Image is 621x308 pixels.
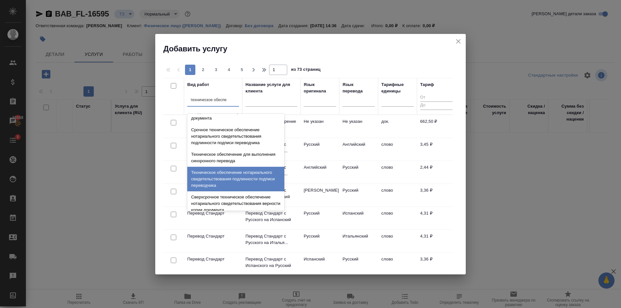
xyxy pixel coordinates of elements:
[417,207,456,229] td: 4,31 ₽
[420,81,434,88] div: Тариф
[224,67,234,73] span: 4
[245,81,297,94] div: Название услуги для клиента
[187,167,284,191] div: Техническое обеспечение нотариального свидетельствования подлинности подписи переводчика
[187,124,284,149] div: Срочное техническое обеспечение нотариального свидетельствования подлинности подписи переводчика
[417,115,456,138] td: 662,50 ₽
[339,184,378,207] td: Русский
[187,233,239,239] p: Перевод Стандарт
[339,230,378,252] td: Итальянский
[198,65,208,75] button: 2
[198,67,208,73] span: 2
[237,67,247,73] span: 5
[378,184,417,207] td: слово
[420,101,452,110] input: До
[339,253,378,275] td: Русский
[304,81,336,94] div: Язык оригинала
[378,207,417,229] td: слово
[245,256,297,269] p: Перевод Стандарт с Испанского на Русский
[300,253,339,275] td: Испанский
[211,67,221,73] span: 3
[187,256,239,262] p: Перевод Стандарт
[187,210,239,217] p: Перевод Стандарт
[300,161,339,184] td: Английский
[378,115,417,138] td: док.
[420,94,452,102] input: От
[224,65,234,75] button: 4
[300,138,339,161] td: Русский
[378,161,417,184] td: слово
[343,81,375,94] div: Язык перевода
[187,149,284,167] div: Техническое обеспечение для выполнения синхронного перевода
[300,184,339,207] td: [PERSON_NAME]
[339,138,378,161] td: Английский
[187,81,209,88] div: Вид работ
[417,138,456,161] td: 3,45 ₽
[300,115,339,138] td: Не указан
[381,81,414,94] div: Тарифные единицы
[378,138,417,161] td: слово
[187,191,284,216] div: Сверхсрочное техническое обеспечение нотариального свидетельствования верности копии документа
[417,161,456,184] td: 2,44 ₽
[300,207,339,229] td: Русский
[291,66,321,75] span: из 73 страниц
[339,115,378,138] td: Не указан
[339,207,378,229] td: Испанский
[378,253,417,275] td: слово
[417,184,456,207] td: 3,36 ₽
[378,230,417,252] td: слово
[245,233,297,246] p: Перевод Стандарт с Русского на Италья...
[211,65,221,75] button: 3
[417,230,456,252] td: 4,31 ₽
[339,161,378,184] td: Русский
[300,230,339,252] td: Русский
[417,253,456,275] td: 3,36 ₽
[453,37,463,46] button: close
[245,210,297,223] p: Перевод Стандарт с Русского на Испанский
[237,65,247,75] button: 5
[163,44,466,54] h2: Добавить услугу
